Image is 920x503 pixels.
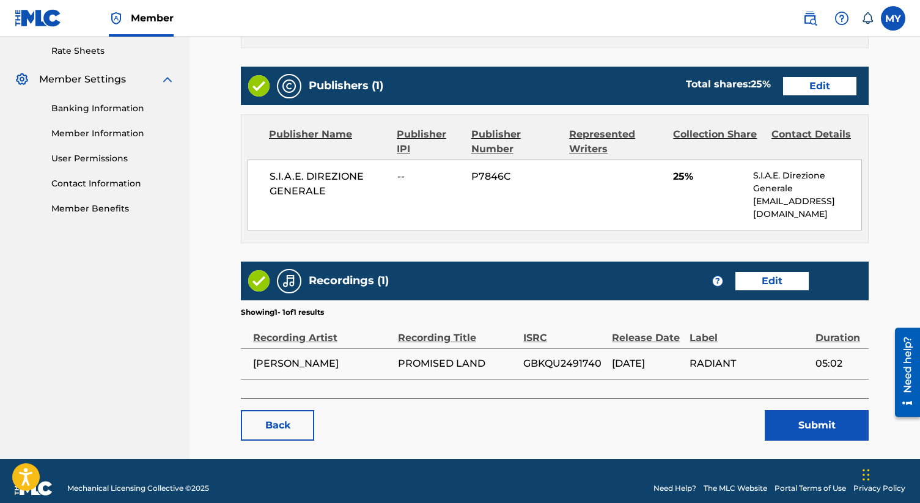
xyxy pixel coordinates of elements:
div: Publisher Number [471,127,561,156]
p: Showing 1 - 1 of 1 results [241,307,324,318]
img: Recordings [282,274,296,288]
div: Collection Share [673,127,762,156]
img: Valid [248,75,270,97]
div: Total shares: [686,77,771,92]
div: Label [690,318,809,345]
a: Edit [735,272,809,290]
a: Portal Terms of Use [775,483,846,494]
h5: Publishers (1) [309,79,383,93]
img: Valid [248,270,270,292]
span: [DATE] [612,356,683,371]
span: 25% [673,169,744,184]
a: Member Information [51,127,175,140]
img: search [803,11,817,26]
img: Top Rightsholder [109,11,123,26]
div: ISRC [523,318,606,345]
a: The MLC Website [704,483,767,494]
div: User Menu [881,6,905,31]
img: Member Settings [15,72,29,87]
p: [EMAIL_ADDRESS][DOMAIN_NAME] [753,195,861,221]
span: 25 % [751,78,771,90]
a: Banking Information [51,102,175,115]
div: Represented Writers [569,127,664,156]
a: Public Search [798,6,822,31]
div: Release Date [612,318,683,345]
a: Contact Information [51,177,175,190]
a: Member Benefits [51,202,175,215]
span: ? [713,276,723,286]
img: Publishers [282,79,296,94]
div: Contact Details [771,127,861,156]
iframe: Chat Widget [859,444,920,503]
a: Back [241,410,314,441]
h5: Recordings (1) [309,274,389,288]
span: -- [397,169,462,184]
button: Submit [765,410,869,441]
a: Privacy Policy [853,483,905,494]
a: Edit [783,77,856,95]
a: Need Help? [653,483,696,494]
span: S.I.A.E. DIREZIONE GENERALE [270,169,388,199]
span: P7846C [471,169,560,184]
span: GBKQU2491740 [523,356,606,371]
div: Sürükle [863,457,870,493]
span: [PERSON_NAME] [253,356,392,371]
span: Member Settings [39,72,126,87]
span: Mechanical Licensing Collective © 2025 [67,483,209,494]
a: Rate Sheets [51,45,175,57]
img: logo [15,481,53,496]
span: RADIANT [690,356,809,371]
span: Member [131,11,174,25]
img: MLC Logo [15,9,62,27]
div: Publisher IPI [397,127,462,156]
p: S.I.A.E. Direzione Generale [753,169,861,195]
span: 05:02 [815,356,863,371]
div: Help [830,6,854,31]
iframe: Resource Center [886,323,920,422]
div: Recording Title [398,318,517,345]
div: Sohbet Aracı [859,444,920,503]
img: expand [160,72,175,87]
span: PROMISED LAND [398,356,517,371]
div: Publisher Name [269,127,388,156]
a: User Permissions [51,152,175,165]
img: help [834,11,849,26]
div: Notifications [861,12,874,24]
div: Duration [815,318,863,345]
div: Recording Artist [253,318,392,345]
